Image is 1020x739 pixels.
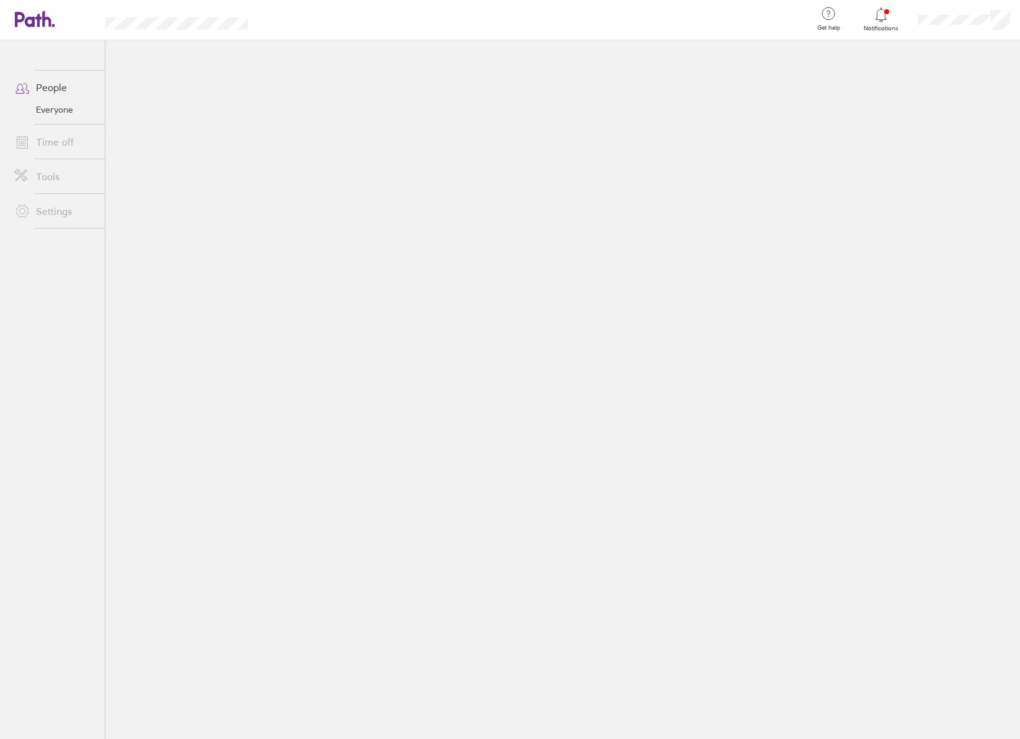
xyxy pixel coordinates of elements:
a: Notifications [861,6,902,32]
span: Get help [809,24,849,32]
a: Tools [5,164,105,189]
a: People [5,75,105,100]
a: Everyone [5,100,105,120]
a: Time off [5,129,105,154]
a: Settings [5,199,105,224]
span: Notifications [861,25,902,32]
